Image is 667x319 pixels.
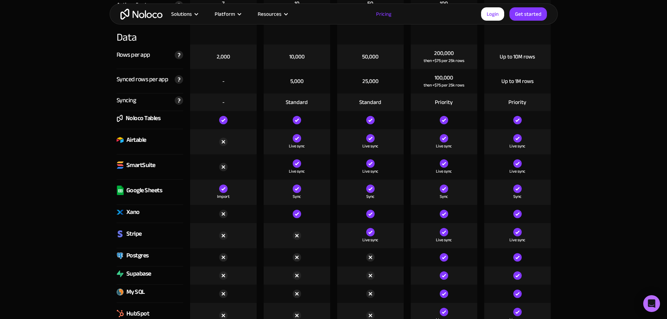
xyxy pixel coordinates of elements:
[367,9,400,19] a: Pricing
[435,74,453,82] div: 100,000
[117,74,168,85] div: Synced rows per app
[435,98,453,106] div: Priority
[126,160,155,171] div: SmartSuite
[206,9,249,19] div: Platform
[509,236,525,243] div: Live sync
[289,168,305,175] div: Live sync
[362,143,378,150] div: Live sync
[117,19,183,44] div: Data
[643,295,660,312] div: Open Intercom Messenger
[509,7,547,21] a: Get started
[436,143,452,150] div: Live sync
[362,77,378,85] div: 25,000
[286,98,308,106] div: Standard
[171,9,192,19] div: Solutions
[508,98,526,106] div: Priority
[162,9,206,19] div: Solutions
[509,143,525,150] div: Live sync
[366,193,374,200] div: Sync
[359,98,381,106] div: Standard
[509,168,525,175] div: Live sync
[481,7,504,21] a: Login
[120,9,162,20] a: home
[126,250,149,261] div: Postgres
[117,50,150,60] div: Rows per app
[424,82,464,89] div: then +$75 per 25k rows
[440,193,448,200] div: Sync
[501,77,534,85] div: Up to 1M rows
[126,229,142,239] div: Stripe
[126,135,146,145] div: Airtable
[289,143,305,150] div: Live sync
[126,113,161,124] div: Noloco Tables
[362,168,378,175] div: Live sync
[424,57,464,64] div: then +$75 per 25k rows
[258,9,282,19] div: Resources
[289,53,305,61] div: 10,000
[126,185,162,196] div: Google Sheets
[126,287,145,297] div: My SQL
[293,193,301,200] div: Sync
[222,98,224,106] div: -
[436,168,452,175] div: Live sync
[215,9,235,19] div: Platform
[117,95,136,106] div: Syncing
[126,207,140,217] div: Xano
[436,236,452,243] div: Live sync
[217,53,230,61] div: 2,000
[362,236,378,243] div: Live sync
[500,53,535,61] div: Up to 10M rows
[222,77,224,85] div: -
[126,269,151,279] div: Supabase
[290,77,304,85] div: 5,000
[217,193,230,200] div: Import
[513,193,521,200] div: Sync
[126,308,150,319] div: HubSpot
[362,53,378,61] div: 50,000
[434,49,454,57] div: 200,000
[249,9,296,19] div: Resources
